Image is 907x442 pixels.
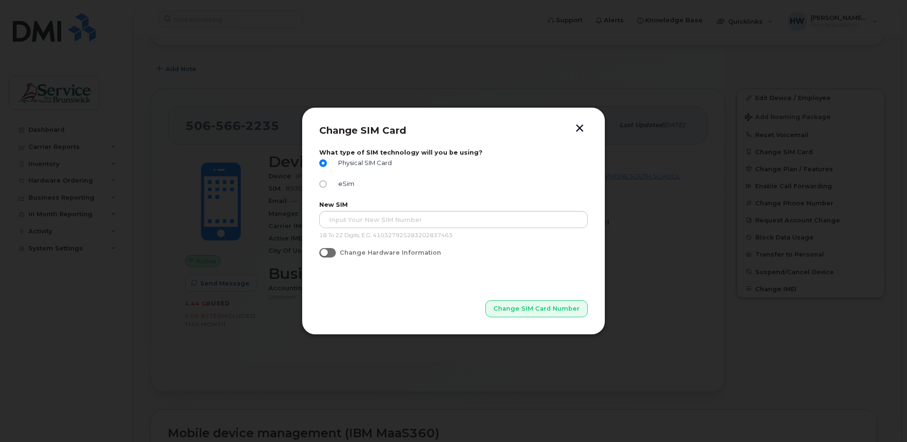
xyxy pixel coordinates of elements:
input: eSim [319,180,327,188]
input: Change Hardware Information [319,248,327,256]
input: Input Your New SIM Number [319,211,588,228]
span: Change SIM Card Number [493,304,580,313]
span: Change SIM Card [319,125,406,136]
label: New SIM [319,201,588,208]
button: Change SIM Card Number [485,300,588,317]
span: Physical SIM Card [334,159,392,166]
span: Change Hardware Information [340,249,441,256]
p: 18 To 22 Digits, E.G. 410327925283202837463 [319,232,588,239]
input: Physical SIM Card [319,159,327,167]
span: eSim [334,180,354,187]
label: What type of SIM technology will you be using? [319,149,588,156]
